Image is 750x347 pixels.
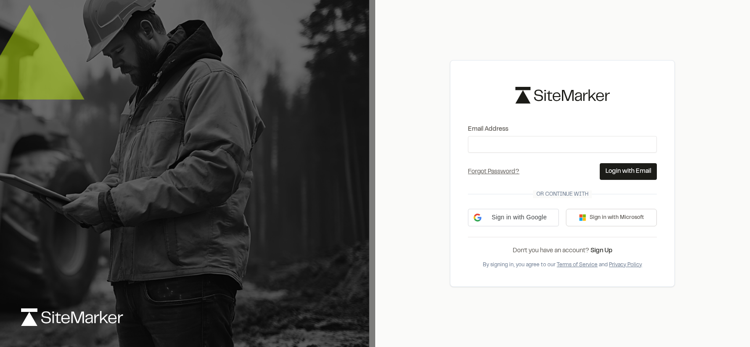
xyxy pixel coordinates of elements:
label: Email Address [468,125,657,134]
div: Sign in with Google [468,209,559,226]
button: Sign in with Microsoft [566,209,657,226]
span: Sign in with Google [485,213,553,222]
button: Privacy Policy [609,261,642,269]
a: Forgot Password? [468,169,519,175]
img: logo-black-rebrand.svg [515,87,610,103]
button: Terms of Service [557,261,598,269]
span: Or continue with [533,190,592,198]
button: Login with Email [600,163,657,180]
img: logo-white-rebrand.svg [21,308,123,326]
a: Sign Up [591,248,612,254]
div: By signing in, you agree to our and [468,261,657,269]
div: Don’t you have an account? [468,246,657,256]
